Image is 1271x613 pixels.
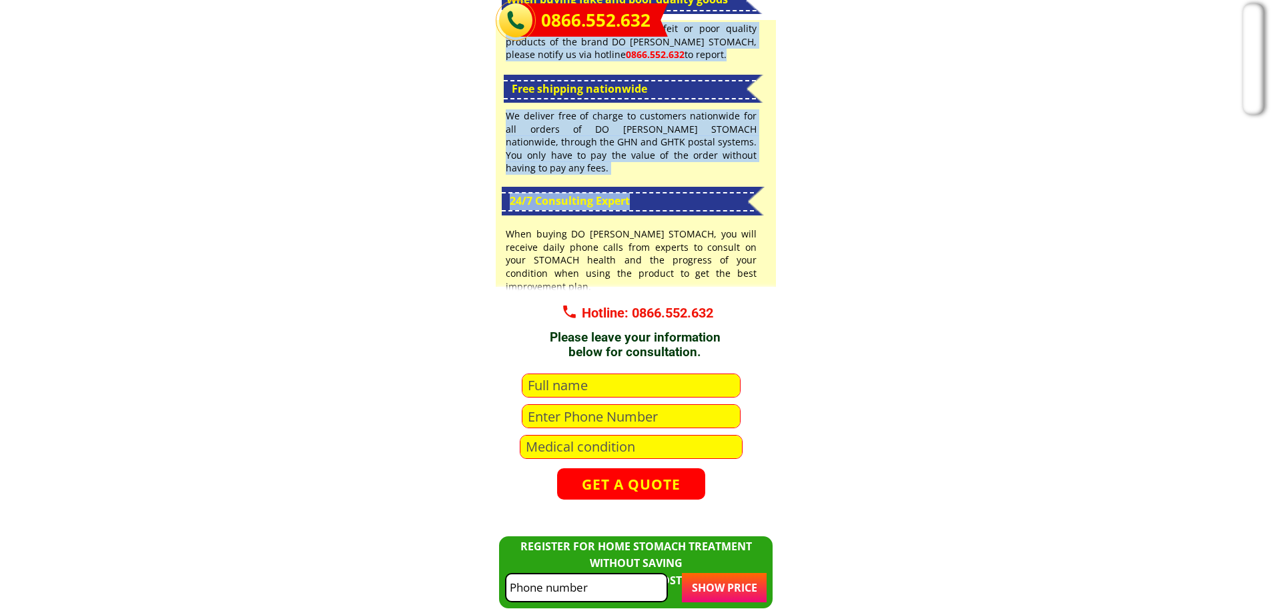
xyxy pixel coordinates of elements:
font: to report. [685,48,727,61]
a: Hotline: 0866.552.632 [577,303,718,322]
font: REGISTER FOR HOME STOMACH TREATMENT WITHOUT SAVING [520,539,752,571]
font: When buying DO [PERSON_NAME] STOMACH, you will receive daily phone calls from experts to consult ... [506,227,757,292]
font: Please leave your information below for consultation. [550,330,721,360]
font: GET A QUOTE [582,475,681,494]
font: 24/7 Consulting Expert [510,193,630,208]
font: 0866.552.632 [626,48,685,61]
font: SHOW PRICE [692,580,757,595]
a: Customers who discover counterfeit or poor quality products of the brand DO [PERSON_NAME] STOMACH... [506,22,757,61]
input: Medical condition [522,436,739,458]
a: 0866.552.632 [541,7,654,35]
input: Enter Phone Number [524,405,738,428]
input: Full name [524,374,738,398]
font: We deliver free of charge to customers nationwide for all orders of DO [PERSON_NAME] STOMACH nati... [506,109,757,174]
input: Please re-enter your Phone Number which must only include 10 digits! [506,574,667,600]
font: 0866.552.632 [541,8,651,32]
font: Free shipping nationwide [512,81,647,96]
font: Hotline: 0866.552.632 [582,305,713,321]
